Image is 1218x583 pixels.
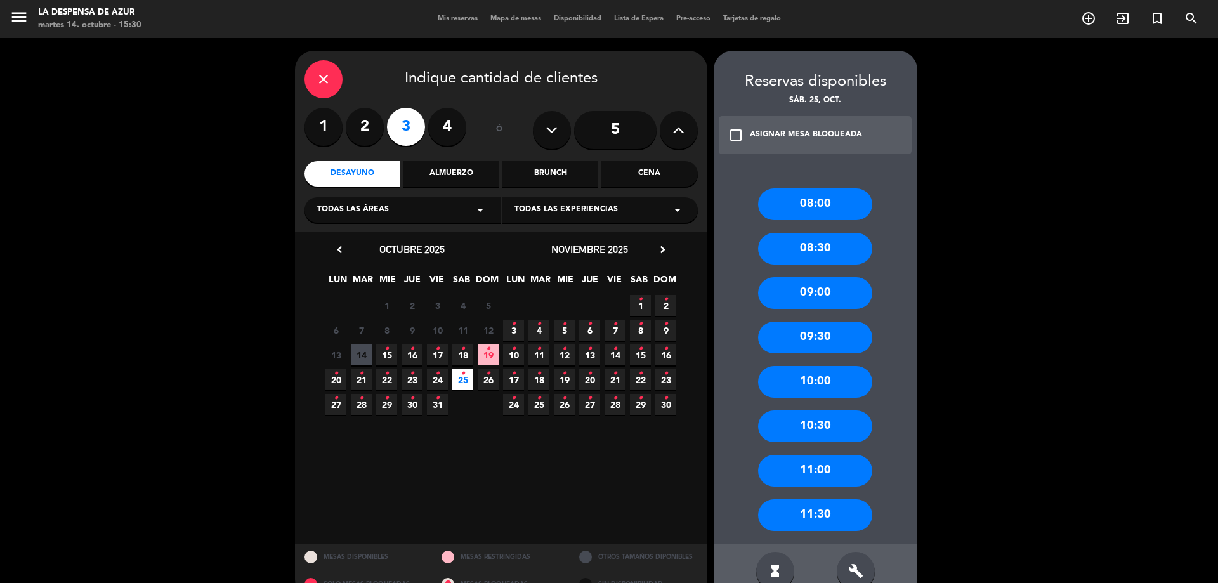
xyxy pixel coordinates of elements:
span: 24 [503,394,524,415]
span: 21 [605,369,625,390]
span: 23 [402,369,422,390]
span: Todas las experiencias [514,204,618,216]
span: 19 [478,344,499,365]
span: 16 [655,344,676,365]
i: search [1184,11,1199,26]
i: • [511,314,516,334]
i: • [486,364,490,384]
div: Desayuno [304,161,400,187]
label: 1 [304,108,343,146]
i: • [664,364,668,384]
i: • [587,364,592,384]
div: Cena [601,161,697,187]
span: MIE [554,272,575,293]
div: La Despensa de Azur [38,6,141,19]
i: • [435,339,440,359]
span: 30 [402,394,422,415]
span: 12 [478,320,499,341]
i: turned_in_not [1149,11,1165,26]
div: Brunch [502,161,598,187]
span: 6 [325,320,346,341]
i: • [511,364,516,384]
span: 25 [452,369,473,390]
span: 5 [554,320,575,341]
i: • [410,388,414,409]
span: 18 [452,344,473,365]
i: arrow_drop_down [670,202,685,218]
div: 11:00 [758,455,872,487]
i: build [848,563,863,579]
span: 15 [376,344,397,365]
span: 4 [528,320,549,341]
i: • [461,339,465,359]
span: VIE [426,272,447,293]
i: • [359,364,363,384]
div: MESAS RESTRINGIDAS [432,544,570,571]
span: 12 [554,344,575,365]
i: add_circle_outline [1081,11,1096,26]
div: 09:00 [758,277,872,309]
i: • [410,364,414,384]
span: 9 [655,320,676,341]
div: Reservas disponibles [714,70,917,95]
span: 31 [427,394,448,415]
i: • [435,388,440,409]
i: • [638,314,643,334]
div: 10:30 [758,410,872,442]
i: • [384,388,389,409]
span: 26 [554,394,575,415]
i: • [613,339,617,359]
div: MESAS DISPONIBLES [295,544,433,571]
i: menu [10,8,29,27]
span: DOM [653,272,674,293]
span: 17 [503,369,524,390]
i: • [587,388,592,409]
i: • [537,314,541,334]
span: 7 [351,320,372,341]
span: LUN [505,272,526,293]
span: 19 [554,369,575,390]
span: 6 [579,320,600,341]
span: 5 [478,295,499,316]
span: 20 [325,369,346,390]
i: • [435,364,440,384]
i: • [461,364,465,384]
span: Disponibilidad [547,15,608,22]
div: 08:30 [758,233,872,265]
label: 2 [346,108,384,146]
i: • [537,388,541,409]
div: OTROS TAMAÑOS DIPONIBLES [570,544,707,571]
i: • [562,388,566,409]
span: 2 [402,295,422,316]
i: • [638,339,643,359]
span: 26 [478,369,499,390]
span: 4 [452,295,473,316]
span: 13 [579,344,600,365]
i: • [537,364,541,384]
span: 15 [630,344,651,365]
i: • [613,364,617,384]
span: 29 [630,394,651,415]
span: JUE [579,272,600,293]
i: • [359,388,363,409]
div: 09:30 [758,322,872,353]
div: martes 14. octubre - 15:30 [38,19,141,32]
span: noviembre 2025 [551,243,628,256]
span: VIE [604,272,625,293]
label: 3 [387,108,425,146]
span: 24 [427,369,448,390]
span: 1 [376,295,397,316]
span: Tarjetas de regalo [717,15,787,22]
i: • [384,364,389,384]
i: • [384,339,389,359]
i: • [638,388,643,409]
span: 17 [427,344,448,365]
span: 3 [427,295,448,316]
span: JUE [402,272,422,293]
i: • [587,339,592,359]
div: ó [479,108,520,152]
span: Mis reservas [431,15,484,22]
div: ASIGNAR MESA BLOQUEADA [750,129,862,141]
div: 08:00 [758,188,872,220]
span: octubre 2025 [379,243,445,256]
